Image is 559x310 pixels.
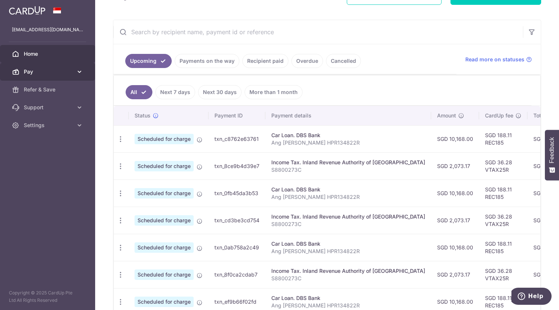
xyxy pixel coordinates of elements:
[271,186,425,193] div: Car Loan. DBS Bank
[271,267,425,275] div: Income Tax. Inland Revenue Authority of [GEOGRAPHIC_DATA]
[431,261,479,288] td: SGD 2,073.17
[135,188,194,198] span: Scheduled for charge
[125,54,172,68] a: Upcoming
[265,106,431,125] th: Payment details
[271,302,425,309] p: Ang [PERSON_NAME] HPR134822R
[209,106,265,125] th: Payment ID
[126,85,152,99] a: All
[479,125,527,152] td: SGD 188.11 REC185
[271,166,425,174] p: S8800273C
[209,125,265,152] td: txn_c8762e63761
[431,125,479,152] td: SGD 10,168.00
[135,297,194,307] span: Scheduled for charge
[209,261,265,288] td: txn_8f0ca2cdab7
[479,180,527,207] td: SGD 188.11 REC185
[135,215,194,226] span: Scheduled for charge
[431,207,479,234] td: SGD 2,073.17
[271,220,425,228] p: S8800273C
[12,26,83,33] p: [EMAIL_ADDRESS][DOMAIN_NAME]
[175,54,239,68] a: Payments on the way
[24,86,73,93] span: Refer & Save
[479,234,527,261] td: SGD 188.11 REC185
[24,122,73,129] span: Settings
[271,248,425,255] p: Ang [PERSON_NAME] HPR134822R
[271,139,425,146] p: Ang [PERSON_NAME] HPR134822R
[465,56,524,63] span: Read more on statuses
[113,20,523,44] input: Search by recipient name, payment id or reference
[198,85,242,99] a: Next 30 days
[271,275,425,282] p: S8800273C
[242,54,288,68] a: Recipient paid
[479,261,527,288] td: SGD 36.28 VTAX25R
[549,137,555,163] span: Feedback
[533,112,558,119] span: Total amt.
[9,6,45,15] img: CardUp
[209,234,265,261] td: txn_0ab758a2c49
[271,159,425,166] div: Income Tax. Inland Revenue Authority of [GEOGRAPHIC_DATA]
[465,56,532,63] a: Read more on statuses
[209,152,265,180] td: txn_8ce9b4d39e7
[291,54,323,68] a: Overdue
[479,207,527,234] td: SGD 36.28 VTAX25R
[135,161,194,171] span: Scheduled for charge
[271,193,425,201] p: Ang [PERSON_NAME] HPR134822R
[245,85,303,99] a: More than 1 month
[24,50,73,58] span: Home
[135,134,194,144] span: Scheduled for charge
[431,152,479,180] td: SGD 2,073.17
[135,269,194,280] span: Scheduled for charge
[511,288,552,306] iframe: Opens a widget where you can find more information
[155,85,195,99] a: Next 7 days
[431,234,479,261] td: SGD 10,168.00
[271,240,425,248] div: Car Loan. DBS Bank
[209,207,265,234] td: txn_cd3be3cd754
[545,130,559,180] button: Feedback - Show survey
[135,112,151,119] span: Status
[326,54,361,68] a: Cancelled
[485,112,513,119] span: CardUp fee
[209,180,265,207] td: txn_0fb45da3b53
[24,68,73,75] span: Pay
[479,152,527,180] td: SGD 36.28 VTAX25R
[437,112,456,119] span: Amount
[271,132,425,139] div: Car Loan. DBS Bank
[271,213,425,220] div: Income Tax. Inland Revenue Authority of [GEOGRAPHIC_DATA]
[24,104,73,111] span: Support
[271,294,425,302] div: Car Loan. DBS Bank
[135,242,194,253] span: Scheduled for charge
[431,180,479,207] td: SGD 10,168.00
